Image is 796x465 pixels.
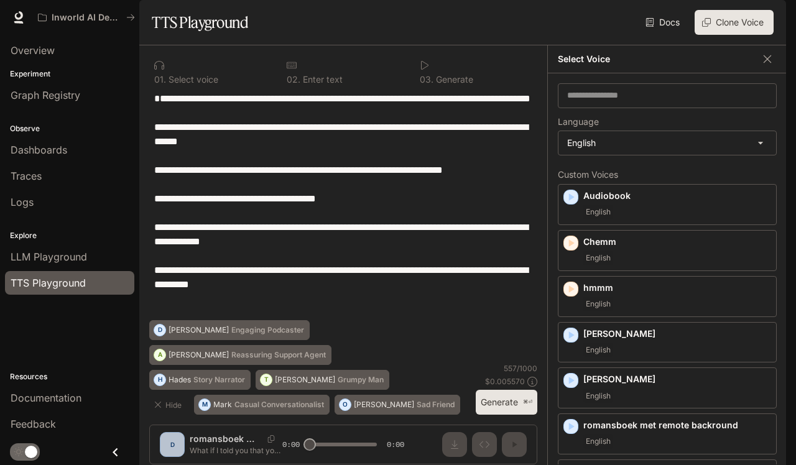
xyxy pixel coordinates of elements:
button: T[PERSON_NAME]Grumpy Man [256,370,389,390]
p: ⌘⏎ [523,398,532,406]
p: Reassuring Support Agent [231,351,326,359]
div: English [558,131,776,155]
button: A[PERSON_NAME]Reassuring Support Agent [149,345,331,365]
div: M [199,395,210,415]
p: [PERSON_NAME] [583,373,771,385]
button: MMarkCasual Conversationalist [194,395,330,415]
p: 557 / 1000 [504,363,537,374]
a: Docs [643,10,685,35]
p: Inworld AI Demos [52,12,121,23]
button: HHadesStory Narrator [149,370,251,390]
p: Grumpy Man [338,376,384,384]
p: Select voice [166,75,218,84]
span: English [583,251,613,265]
p: Mark [213,401,232,408]
div: H [154,370,165,390]
button: All workspaces [32,5,141,30]
p: Casual Conversationalist [234,401,324,408]
p: Generate [433,75,473,84]
p: Language [558,117,599,126]
span: English [583,434,613,449]
p: romansboek met remote backround [583,419,771,431]
p: Hades [169,376,191,384]
p: Chemm [583,236,771,248]
p: Sad Friend [417,401,455,408]
p: [PERSON_NAME] [354,401,414,408]
p: Audiobook [583,190,771,202]
span: English [583,343,613,357]
div: T [261,370,272,390]
h1: TTS Playground [152,10,248,35]
p: 0 3 . [420,75,433,84]
p: [PERSON_NAME] [169,351,229,359]
button: Hide [149,395,189,415]
span: English [583,297,613,311]
p: [PERSON_NAME] [583,328,771,340]
p: Story Narrator [193,376,245,384]
p: Engaging Podcaster [231,326,304,334]
p: hmmm [583,282,771,294]
p: 0 2 . [287,75,300,84]
span: English [583,389,613,403]
p: Enter text [300,75,343,84]
button: O[PERSON_NAME]Sad Friend [335,395,460,415]
p: Custom Voices [558,170,777,179]
div: A [154,345,165,365]
div: D [154,320,165,340]
button: D[PERSON_NAME]Engaging Podcaster [149,320,310,340]
button: Clone Voice [695,10,774,35]
p: [PERSON_NAME] [275,376,335,384]
p: [PERSON_NAME] [169,326,229,334]
p: 0 1 . [154,75,166,84]
span: English [583,205,613,219]
p: $ 0.005570 [485,376,525,387]
button: Generate⌘⏎ [476,390,537,415]
div: O [340,395,351,415]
